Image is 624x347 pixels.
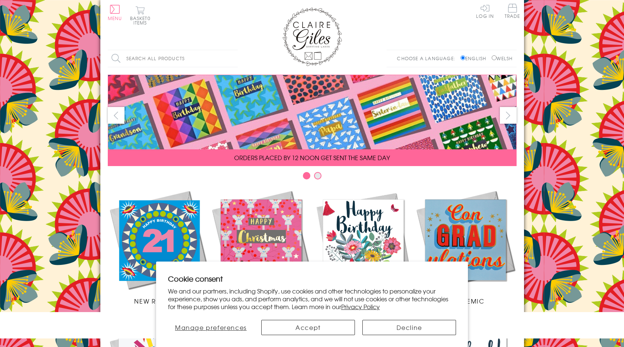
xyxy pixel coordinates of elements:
[108,50,238,67] input: Search all products
[414,189,517,305] a: Academic
[362,320,456,335] button: Decline
[168,273,456,284] h2: Cookie consent
[303,172,310,179] button: Carousel Page 1 (Current Slide)
[130,6,151,25] button: Basket0 items
[108,189,210,305] a: New Releases
[505,4,520,18] span: Trade
[175,323,247,332] span: Manage preferences
[492,55,513,62] label: Welsh
[168,320,254,335] button: Manage preferences
[108,172,517,183] div: Carousel Pagination
[460,55,490,62] label: English
[460,55,465,60] input: English
[476,4,494,18] a: Log In
[134,296,183,305] span: New Releases
[492,55,497,60] input: Welsh
[108,15,122,22] span: Menu
[397,55,459,62] p: Choose a language:
[108,107,125,124] button: prev
[133,15,151,26] span: 0 items
[234,153,390,162] span: ORDERS PLACED BY 12 NOON GET SENT THE SAME DAY
[230,50,238,67] input: Search
[505,4,520,20] a: Trade
[341,302,380,311] a: Privacy Policy
[312,189,414,305] a: Birthdays
[210,189,312,305] a: Christmas
[168,287,456,310] p: We and our partners, including Shopify, use cookies and other technologies to personalize your ex...
[261,320,355,335] button: Accept
[282,7,342,66] img: Claire Giles Greetings Cards
[108,5,122,20] button: Menu
[314,172,321,179] button: Carousel Page 2
[500,107,517,124] button: next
